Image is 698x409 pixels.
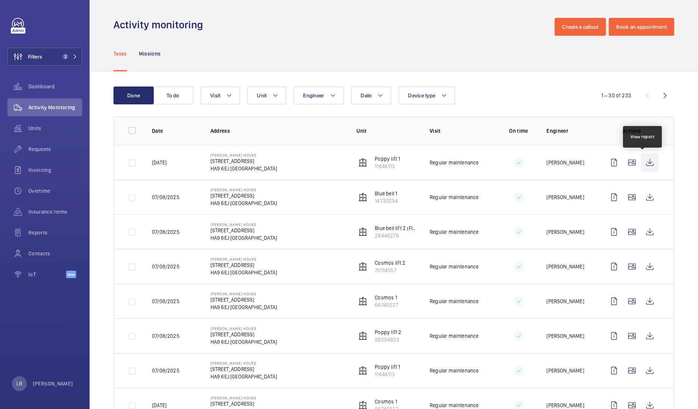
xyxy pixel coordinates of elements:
[28,250,82,257] span: Contacts
[358,331,367,340] img: elevator.svg
[28,271,66,278] span: IoT
[375,336,401,343] p: 59204932
[152,367,180,374] p: 07/08/2025
[375,232,418,239] p: 28446278
[358,262,367,271] img: elevator.svg
[28,166,82,174] span: Invoicing
[211,292,277,296] p: [PERSON_NAME] House
[152,127,199,135] p: Date
[62,54,68,60] span: 2
[211,331,277,338] p: [STREET_ADDRESS]
[430,194,479,201] p: Regular maintenance
[361,92,371,98] span: Date
[358,193,367,202] img: elevator.svg
[375,163,400,170] p: 11646113
[430,402,479,409] p: Regular maintenance
[210,92,220,98] span: Visit
[546,298,584,305] p: [PERSON_NAME]
[375,190,398,197] p: Blue bell 1
[211,338,277,346] p: HA9 6EJ [GEOGRAPHIC_DATA]
[211,157,277,165] p: [STREET_ADDRESS]
[152,298,180,305] p: 07/08/2025
[630,133,655,140] div: View report
[546,194,584,201] p: [PERSON_NAME]
[152,194,180,201] p: 07/08/2025
[211,400,277,408] p: [STREET_ADDRESS]
[211,269,277,276] p: HA9 6EJ [GEOGRAPHIC_DATA]
[152,402,166,409] p: [DATE]
[211,261,277,269] p: [STREET_ADDRESS]
[7,48,82,66] button: Filters2
[605,127,659,135] p: Actions
[430,263,479,270] p: Regular maintenance
[408,92,435,98] span: Device type
[375,301,398,309] p: 68740227
[28,83,82,90] span: Dashboard
[211,165,277,172] p: HA9 6EJ [GEOGRAPHIC_DATA]
[430,332,479,340] p: Regular maintenance
[546,228,584,236] p: [PERSON_NAME]
[375,155,400,163] p: Poppy lift 1
[546,402,584,409] p: [PERSON_NAME]
[546,159,584,166] p: [PERSON_NAME]
[211,303,277,311] p: HA9 6EJ [GEOGRAPHIC_DATA]
[430,367,479,374] p: Regular maintenance
[358,227,367,236] img: elevator.svg
[211,361,277,365] p: [PERSON_NAME] House
[28,187,82,195] span: Overtime
[152,228,180,236] p: 07/08/2025
[211,257,277,261] p: [PERSON_NAME] House
[257,92,267,98] span: Unit
[211,296,277,303] p: [STREET_ADDRESS]
[33,380,73,387] p: [PERSON_NAME]
[247,86,286,104] button: Unit
[399,86,455,104] button: Device type
[28,104,82,111] span: Activity Monitoring
[546,367,584,374] p: [PERSON_NAME]
[375,328,401,336] p: Poppy lift 2
[211,127,345,135] p: Address
[430,159,479,166] p: Regular maintenance
[430,127,491,135] p: Visit
[28,229,82,236] span: Reports
[211,199,277,207] p: HA9 6EJ [GEOGRAPHIC_DATA]
[375,267,405,274] p: 70114557
[211,365,277,373] p: [STREET_ADDRESS]
[66,271,76,278] span: Beta
[601,92,631,99] div: 1 – 30 of 233
[609,18,674,36] button: Book an appointment
[358,297,367,306] img: elevator.svg
[358,366,367,375] img: elevator.svg
[375,259,405,267] p: Cosmos lift 2
[375,224,418,232] p: Blue bell lift 2 (FIREMANS LIFT)
[211,153,277,157] p: [PERSON_NAME] House
[351,86,391,104] button: Date
[375,371,400,378] p: 11646113
[211,373,277,380] p: HA9 6EJ [GEOGRAPHIC_DATA]
[28,145,82,153] span: Requests
[152,263,180,270] p: 07/08/2025
[16,380,22,387] p: LR
[153,86,193,104] button: To do
[211,222,277,227] p: [PERSON_NAME] House
[546,263,584,270] p: [PERSON_NAME]
[139,50,161,57] p: Missions
[211,227,277,234] p: [STREET_ADDRESS]
[555,18,606,36] button: Create a callout
[546,127,593,135] p: Engineer
[28,125,82,132] span: Units
[503,127,535,135] p: On time
[211,192,277,199] p: [STREET_ADDRESS]
[211,326,277,331] p: [PERSON_NAME] House
[211,188,277,192] p: [PERSON_NAME] House
[375,363,400,371] p: Poppy lift 1
[356,127,418,135] p: Unit
[303,92,324,98] span: Engineer
[358,158,367,167] img: elevator.svg
[211,234,277,242] p: HA9 6EJ [GEOGRAPHIC_DATA]
[430,298,479,305] p: Regular maintenance
[201,86,240,104] button: Visit
[375,294,398,301] p: Cosmos 1
[375,398,398,405] p: Cosmos 1
[152,332,180,340] p: 07/08/2025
